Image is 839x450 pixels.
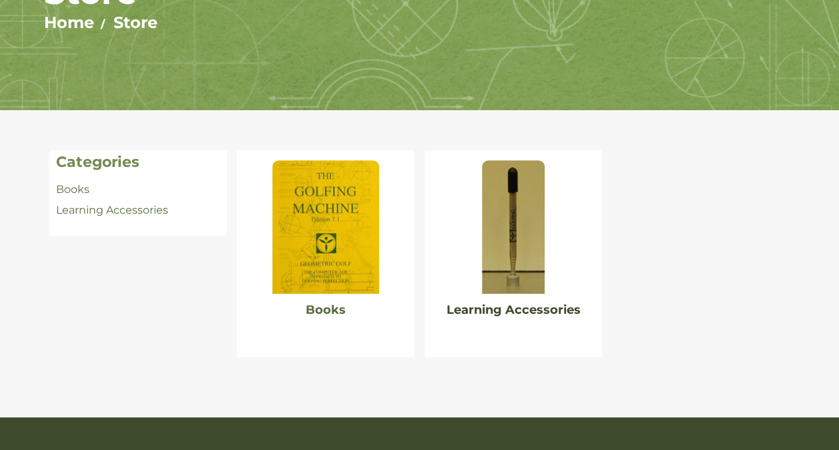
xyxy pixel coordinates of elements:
a: Store [113,13,158,32]
a: Learning Accessories [447,302,581,317]
h4: Categories [56,154,220,171]
a: Learning Accessories [56,204,168,216]
a: Books [56,183,89,196]
a: Home [44,13,94,32]
a: Books [306,302,346,317]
